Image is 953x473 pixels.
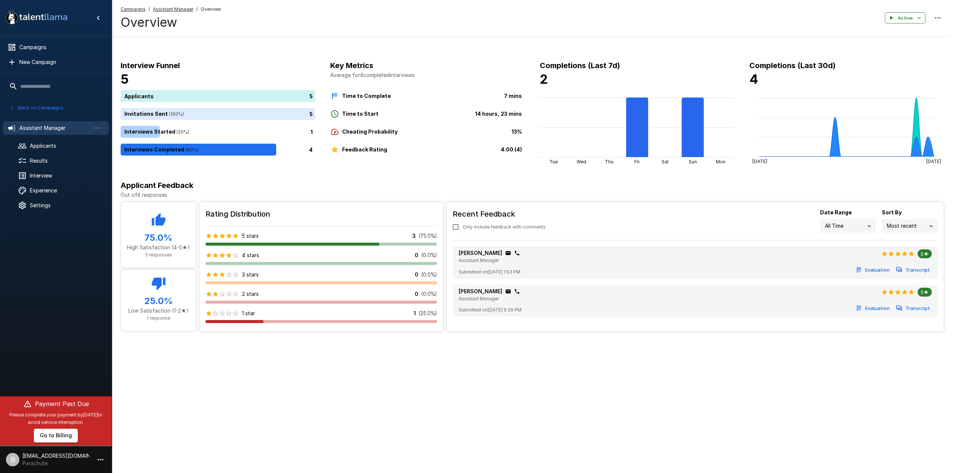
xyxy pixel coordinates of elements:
b: 7 mins [504,93,522,99]
h5: 25.0 % [127,295,190,307]
h6: Recent Feedback [453,208,552,220]
div: Click to copy [514,288,520,294]
tspan: Sat [662,159,669,164]
b: Feedback Rating [342,146,387,153]
p: 5 stars [242,232,259,240]
tspan: Sun [689,159,697,164]
div: Click to copy [505,250,511,256]
b: Completions (Last 7d) [540,61,620,70]
span: 5★ [918,289,932,295]
tspan: Fri [635,159,640,164]
span: 3 responses [145,252,172,258]
button: Evaluation [854,264,892,276]
b: Sort By [882,209,902,215]
p: 3 stars [242,271,259,278]
p: ( 0.0 %) [421,290,437,298]
tspan: Mon [716,159,726,164]
button: Transcript [895,264,932,276]
p: 0 [415,290,418,298]
b: Interview Funnel [121,61,180,70]
button: Active [885,12,925,24]
span: Submitted on [DATE] 6:29 PM [459,306,522,314]
b: 14 hours, 23 mins [475,111,522,117]
div: Click to copy [505,288,511,294]
p: 2 stars [242,290,259,298]
p: 1 [414,310,416,317]
p: Out of 4 responses [121,191,944,199]
p: ( 75.0 %) [419,232,437,240]
b: 13% [511,128,522,135]
p: [PERSON_NAME] [459,288,502,295]
span: Assistant Manager [459,258,499,263]
span: 1 response [147,315,170,321]
p: [PERSON_NAME] [459,249,502,257]
tspan: Thu [605,159,613,164]
div: All Time [820,219,876,233]
b: Applicant Feedback [121,181,193,190]
button: Evaluation [854,303,892,314]
button: Transcript [895,303,932,314]
b: 4.00 (4) [501,146,522,153]
p: 4 [309,146,313,154]
b: 4 [749,71,758,87]
p: Average for 4 completed interviews [330,71,525,79]
p: 0 [415,252,418,259]
h6: Rating Distribution [205,208,437,220]
b: Time to Complete [342,93,391,99]
b: Time to Start [342,111,379,117]
b: Key Metrics [330,61,373,70]
p: 3 [412,232,416,240]
p: ( 0.0 %) [421,271,437,278]
tspan: [DATE] [926,159,941,164]
p: 4 stars [242,252,259,259]
h5: 75.0 % [127,232,190,244]
b: 2 [540,71,548,87]
tspan: Wed [577,159,586,164]
h4: Overview [121,15,221,30]
p: ( 0.0 %) [421,252,437,259]
p: 5 [309,110,313,118]
p: ( 25.0 %) [419,310,437,317]
span: Only include feedback with comments [463,223,546,231]
span: 5★ [918,251,932,257]
p: Low Satisfaction (1-2★) [127,307,190,314]
b: Completions (Last 30d) [749,61,836,70]
tspan: Tue [549,159,558,164]
p: 1 [310,128,313,136]
span: Assistant Manager [459,296,499,301]
p: 5 [309,92,313,100]
b: Cheating Probability [342,128,398,135]
div: Most recent [882,219,938,233]
tspan: [DATE] [752,159,767,164]
span: Submitted on [DATE] 1:53 PM [459,268,520,276]
b: Date Range [820,209,852,215]
p: 0 [415,271,418,278]
p: 1 star [242,310,255,317]
div: Click to copy [514,250,520,256]
b: 5 [121,71,129,87]
p: High Satisfaction (4-5★) [127,244,190,251]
